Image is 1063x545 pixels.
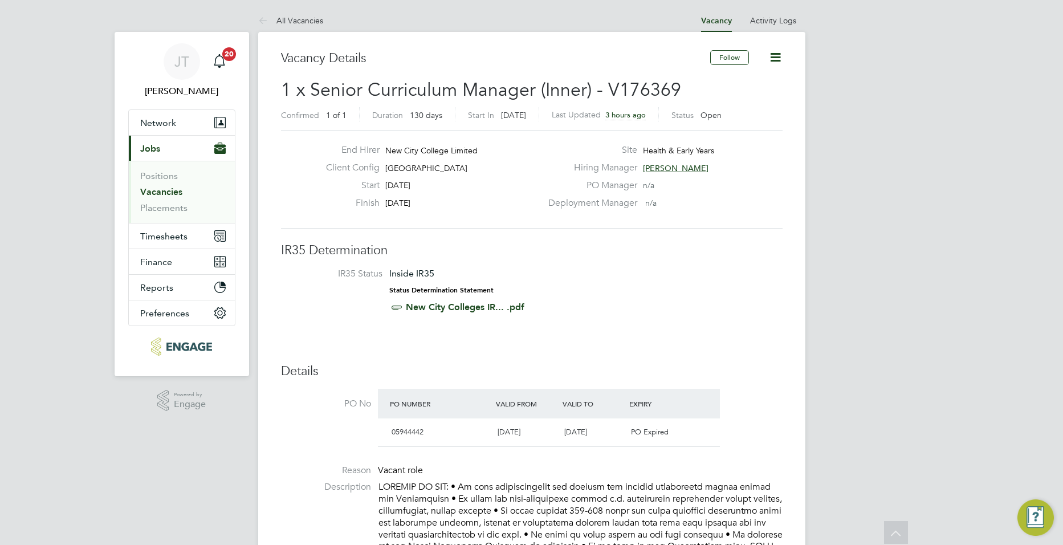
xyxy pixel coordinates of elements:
span: 1 x Senior Curriculum Manager (Inner) - V176369 [281,79,681,101]
div: Valid From [493,393,560,414]
span: Joe Turner [128,84,235,98]
button: Follow [710,50,749,65]
label: Site [541,144,637,156]
label: IR35 Status [292,268,382,280]
label: End Hirer [317,144,380,156]
label: Status [671,110,694,120]
button: Engage Resource Center [1017,499,1054,536]
span: Finance [140,257,172,267]
span: Engage [174,400,206,409]
span: n/a [643,180,654,190]
div: Expiry [626,393,693,414]
a: JT[PERSON_NAME] [128,43,235,98]
span: [DATE] [385,198,410,208]
span: 3 hours ago [605,110,646,120]
span: [GEOGRAPHIC_DATA] [385,163,467,173]
a: All Vacancies [258,15,323,26]
button: Preferences [129,300,235,326]
label: Client Config [317,162,380,174]
label: Confirmed [281,110,319,120]
h3: IR35 Determination [281,242,783,259]
label: Reason [281,465,371,477]
label: Last Updated [552,109,601,120]
a: New City Colleges IR... .pdf [406,302,524,312]
a: Powered byEngage [157,390,206,412]
label: Hiring Manager [541,162,637,174]
span: Reports [140,282,173,293]
span: Inside IR35 [389,268,434,279]
span: [DATE] [564,427,587,437]
span: [DATE] [385,180,410,190]
strong: Status Determination Statement [389,286,494,294]
label: Duration [372,110,403,120]
div: Jobs [129,161,235,223]
label: PO Manager [541,180,637,192]
span: PO Expired [631,427,669,437]
a: Vacancies [140,186,182,197]
span: 20 [222,47,236,61]
span: Jobs [140,143,160,154]
label: Description [281,481,371,493]
span: Powered by [174,390,206,400]
label: Finish [317,197,380,209]
button: Network [129,110,235,135]
label: PO No [281,398,371,410]
button: Jobs [129,136,235,161]
h3: Vacancy Details [281,50,710,67]
span: Health & Early Years [643,145,714,156]
div: Valid To [560,393,626,414]
a: 20 [208,43,231,80]
label: Start [317,180,380,192]
button: Timesheets [129,223,235,249]
span: JT [174,54,189,69]
span: Preferences [140,308,189,319]
a: Activity Logs [750,15,796,26]
span: Timesheets [140,231,188,242]
button: Finance [129,249,235,274]
span: [PERSON_NAME] [643,163,708,173]
span: 1 of 1 [326,110,347,120]
label: Start In [468,110,494,120]
span: 130 days [410,110,442,120]
span: n/a [645,198,657,208]
img: huntereducation-logo-retina.png [151,337,212,356]
button: Reports [129,275,235,300]
a: Placements [140,202,188,213]
h3: Details [281,363,783,380]
a: Vacancy [701,16,732,26]
div: PO Number [387,393,494,414]
span: 05944442 [392,427,423,437]
a: Go to home page [128,337,235,356]
span: [DATE] [498,427,520,437]
span: [DATE] [501,110,526,120]
nav: Main navigation [115,32,249,376]
span: Network [140,117,176,128]
span: Open [700,110,722,120]
a: Positions [140,170,178,181]
span: Vacant role [378,465,423,476]
label: Deployment Manager [541,197,637,209]
span: New City College Limited [385,145,478,156]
